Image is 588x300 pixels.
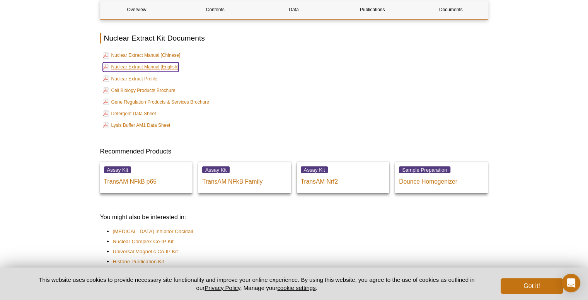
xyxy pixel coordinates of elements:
a: Contents [179,0,252,19]
span: Assay Kit [104,166,131,173]
a: Nuclear Extract Profile [103,74,157,83]
p: TransAM NFkB Family [202,174,287,185]
a: Publications [336,0,409,19]
p: Dounce Homogenizer [399,174,484,185]
a: Overview [101,0,173,19]
button: cookie settings [277,285,315,291]
h3: You might also be interested in: [100,212,488,222]
h2: Nuclear Extract Kit Documents [100,33,488,43]
a: Assay Kit TransAM Nrf2 [297,162,390,193]
span: Assay Kit [202,166,230,173]
a: Universal Magnetic Co-IP Kit [113,247,178,255]
a: Assay Kit TransAM NFkB p65 [100,162,193,193]
a: Data [257,0,330,19]
button: Got it! [501,278,562,294]
span: Assay Kit [301,166,328,173]
a: Histone Purification Kit [113,257,164,265]
a: Gene Regulation Products & Services Brochure [103,97,209,106]
p: This website uses cookies to provide necessary site functionality and improve your online experie... [26,276,488,292]
a: Assay Kit TransAM NFkB Family [198,162,291,193]
p: TransAM NFkB p65 [104,174,189,185]
h3: Recommended Products [100,147,488,156]
div: Open Intercom Messenger [562,274,580,292]
a: Detergent Data Sheet [103,109,156,118]
a: Lysis Buffer AM1 Data Sheet [103,120,170,130]
a: Nuclear Complex Co-IP Kit [113,237,174,245]
a: [MEDICAL_DATA] Inhibitor Cocktail [113,227,193,235]
a: Nuclear Extract Manual [English] [103,62,179,72]
p: TransAM Nrf2 [301,174,386,185]
a: Sample Preparation Dounce Homogenizer [395,162,488,193]
a: Documents [414,0,487,19]
a: Nuclear Extract Manual [Chinese] [103,51,181,60]
a: Cell Biology Products Brochure [103,85,176,95]
span: Sample Preparation [399,166,450,173]
a: Privacy Policy [205,285,240,291]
